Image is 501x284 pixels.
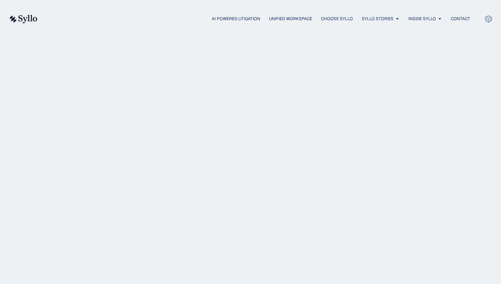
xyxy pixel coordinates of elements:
a: Contact [451,16,470,22]
a: AI Powered Litigation [212,16,260,22]
a: Choose Syllo [321,16,353,22]
a: Unified Workspace [269,16,312,22]
div: Menu Toggle [52,16,470,22]
a: Inside Syllo [408,16,436,22]
a: Syllo Stories [362,16,394,22]
img: syllo [8,15,37,23]
nav: Menu [52,16,470,22]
